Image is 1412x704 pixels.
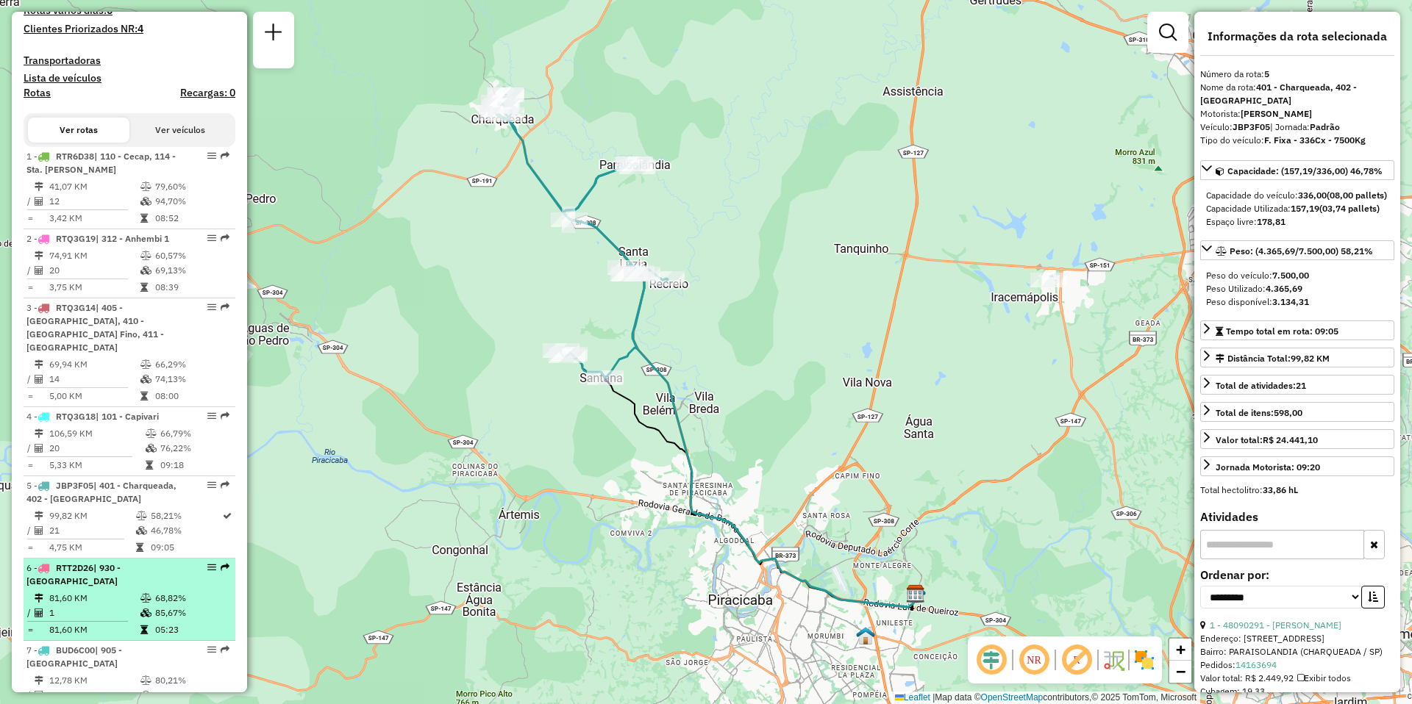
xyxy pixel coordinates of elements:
a: Nova sessão e pesquisa [259,18,288,51]
a: Zoom in [1169,639,1191,661]
span: + [1176,640,1185,658]
strong: (08,00 pallets) [1327,190,1387,201]
i: Distância Total [35,676,43,685]
div: Atividade não roteirizada - ADAO ESPERTI IRACEMA [1030,273,1067,287]
span: | 401 - Charqueada, 402 - [GEOGRAPHIC_DATA] [26,480,176,504]
strong: 7.500,00 [1272,270,1309,281]
td: 09:05 [150,540,221,555]
em: Opções [207,645,216,654]
h4: Recargas: 0 [180,87,235,99]
span: Peso do veículo: [1206,270,1309,281]
td: / [26,194,34,209]
i: Total de Atividades [35,266,43,275]
i: Total de Atividades [35,608,43,617]
td: 41,07 KM [49,179,140,194]
a: Total de atividades:21 [1200,375,1394,395]
td: 1 [49,688,140,703]
td: 74,13% [154,372,229,387]
strong: R$ 24.441,10 [1263,434,1318,445]
span: | 101 - Capivari [96,411,159,422]
td: 80,21% [154,673,229,688]
em: Rota exportada [221,151,229,160]
i: % de utilização do peso [140,251,151,260]
a: Zoom out [1169,661,1191,683]
td: 20 [49,263,140,278]
div: Map data © contributors,© 2025 TomTom, Microsoft [891,692,1200,704]
span: 6 - [26,562,121,586]
i: % de utilização do peso [140,182,151,191]
div: Tipo do veículo: [1200,134,1394,147]
td: = [26,458,34,473]
div: Endereço: [STREET_ADDRESS] [1200,632,1394,645]
label: Ordenar por: [1200,566,1394,583]
em: Opções [207,563,216,572]
td: 08:00 [154,389,229,403]
td: 68,82% [154,591,229,606]
span: RTQ3G18 [56,411,96,422]
i: % de utilização da cubagem [146,444,157,453]
h4: Clientes Priorizados NR: [24,23,235,35]
i: Tempo total em rota [140,392,148,401]
td: / [26,372,34,387]
td: 5,33 KM [49,458,145,473]
td: 74,91 KM [49,248,140,263]
i: Tempo total em rota [140,625,148,634]
i: Distância Total [35,594,43,603]
span: Cubagem: 19,33 [1200,686,1265,697]
i: Total de Atividades [35,526,43,535]
a: Total de itens:598,00 [1200,402,1394,422]
a: Capacidade: (157,19/336,00) 46,78% [1200,160,1394,180]
span: Exibir todos [1297,672,1351,683]
i: Distância Total [35,251,43,260]
strong: 5 [1264,68,1269,79]
span: BUD6C00 [56,644,95,655]
td: = [26,211,34,226]
strong: 3.134,31 [1272,296,1309,307]
a: Leaflet [895,692,930,703]
strong: 157,19 [1291,203,1319,214]
div: Espaço livre: [1206,215,1388,229]
i: % de utilização da cubagem [140,375,151,384]
td: 79,60% [154,179,229,194]
span: Tempo total em rota: 09:05 [1226,326,1338,337]
div: Nome da rota: [1200,81,1394,107]
em: Opções [207,234,216,243]
td: 12,78 KM [49,673,140,688]
a: OpenStreetMap [981,692,1044,703]
span: 2 - [26,233,169,244]
td: 3,42 KM [49,211,140,226]
i: Tempo total em rota [146,461,153,470]
span: | [933,692,935,703]
i: % de utilização do peso [140,360,151,369]
td: 99,82 KM [49,509,135,523]
td: = [26,540,34,555]
i: % de utilização do peso [140,676,151,685]
td: 12 [49,194,140,209]
span: RTQ3G14 [56,302,96,313]
td: 81,60 KM [49,591,140,606]
strong: 4 [138,22,143,35]
em: Opções [207,481,216,489]
span: 3 - [26,302,164,353]
div: Peso Utilizado: [1206,282,1388,295]
td: 46,78% [150,523,221,538]
span: 4 - [26,411,159,422]
a: Peso: (4.365,69/7.500,00) 58,21% [1200,240,1394,260]
td: 60,57% [154,248,229,263]
h4: Atividades [1200,510,1394,524]
h4: Transportadoras [24,54,235,67]
td: / [26,263,34,278]
img: CDD Piracicaba [906,584,925,603]
div: Número da rota: [1200,68,1394,81]
span: | 905 - [GEOGRAPHIC_DATA] [26,644,122,669]
em: Opções [207,151,216,160]
td: 05:23 [154,622,229,637]
td: 85,67% [154,606,229,620]
i: % de utilização da cubagem [140,266,151,275]
td: 66,79% [160,426,229,441]
td: 5,00 KM [49,389,140,403]
i: Total de Atividades [35,691,43,700]
div: Distância Total: [1216,352,1330,365]
div: Bairro: PARAISOLANDIA (CHARQUEADA / SP) [1200,645,1394,658]
td: 14 [49,372,140,387]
